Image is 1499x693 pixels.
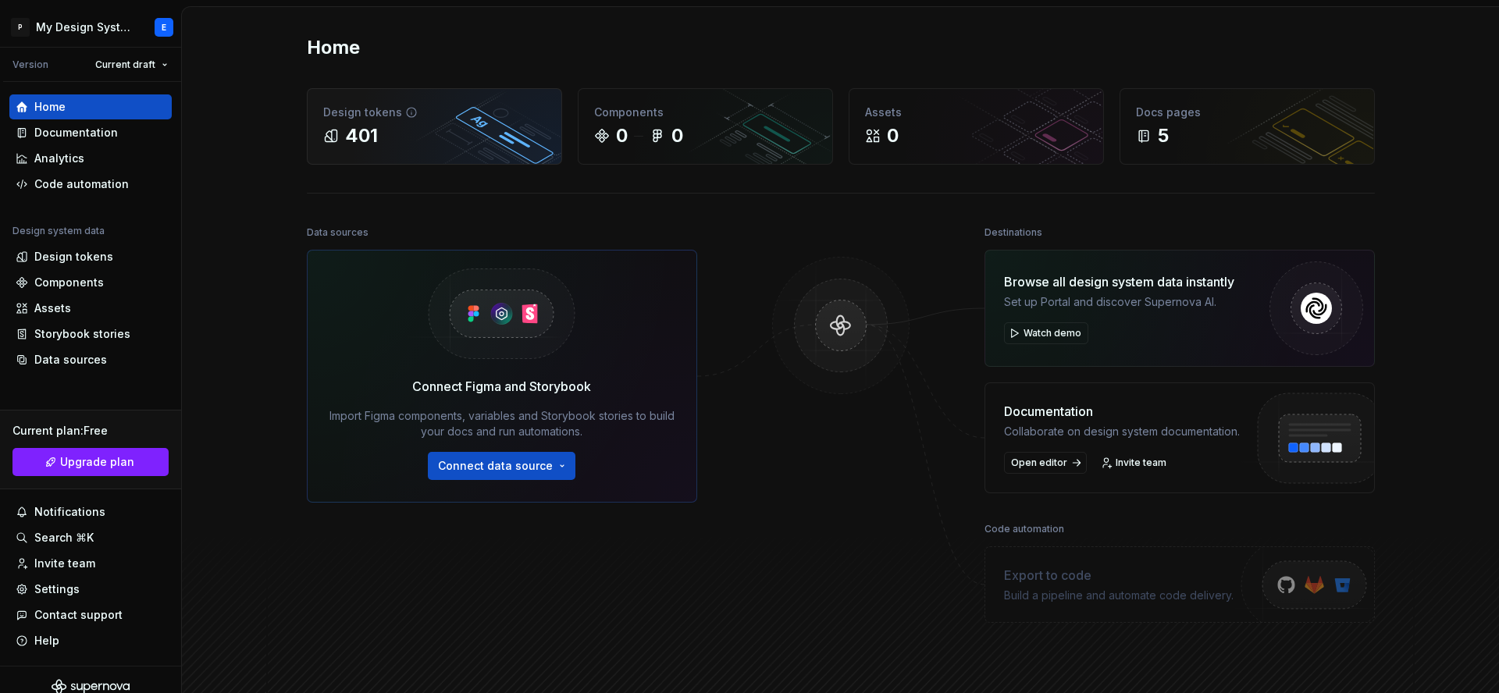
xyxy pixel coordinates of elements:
[9,296,172,321] a: Assets
[428,452,575,480] button: Connect data source
[671,123,683,148] div: 0
[12,59,48,71] div: Version
[307,222,369,243] div: Data sources
[9,525,172,550] button: Search ⌘K
[1004,322,1088,344] button: Watch demo
[34,176,129,192] div: Code automation
[323,105,546,120] div: Design tokens
[9,628,172,653] button: Help
[9,270,172,295] a: Components
[849,88,1104,165] a: Assets0
[9,120,172,145] a: Documentation
[616,123,628,148] div: 0
[9,172,172,197] a: Code automation
[12,225,105,237] div: Design system data
[307,88,562,165] a: Design tokens401
[1004,424,1240,439] div: Collaborate on design system documentation.
[34,151,84,166] div: Analytics
[34,607,123,623] div: Contact support
[95,59,155,71] span: Current draft
[9,244,172,269] a: Design tokens
[1004,452,1087,474] a: Open editor
[34,99,66,115] div: Home
[36,20,136,35] div: My Design System
[34,633,59,649] div: Help
[1120,88,1375,165] a: Docs pages5
[1004,566,1234,585] div: Export to code
[9,322,172,346] a: Storybook stories
[345,123,378,148] div: 401
[1116,457,1166,469] span: Invite team
[1004,272,1234,291] div: Browse all design system data instantly
[162,21,166,34] div: E
[3,10,178,44] button: PMy Design SystemE
[34,530,94,546] div: Search ⌘K
[9,499,172,524] button: Notifications
[34,504,105,520] div: Notifications
[12,448,169,476] button: Upgrade plan
[34,352,107,368] div: Data sources
[887,123,899,148] div: 0
[307,35,360,60] h2: Home
[11,18,30,37] div: P
[984,222,1042,243] div: Destinations
[9,347,172,372] a: Data sources
[34,326,130,342] div: Storybook stories
[594,105,817,120] div: Components
[412,377,591,396] div: Connect Figma and Storybook
[438,458,553,474] span: Connect data source
[34,556,95,571] div: Invite team
[34,249,113,265] div: Design tokens
[9,577,172,602] a: Settings
[1011,457,1067,469] span: Open editor
[34,300,71,316] div: Assets
[34,275,104,290] div: Components
[1004,588,1234,603] div: Build a pipeline and automate code delivery.
[1004,402,1240,421] div: Documentation
[578,88,833,165] a: Components00
[9,602,172,627] button: Contact support
[9,551,172,576] a: Invite team
[60,454,134,470] span: Upgrade plan
[865,105,1088,120] div: Assets
[1024,327,1081,339] span: Watch demo
[34,125,118,140] div: Documentation
[1004,294,1234,310] div: Set up Portal and discover Supernova AI.
[9,94,172,119] a: Home
[88,54,175,76] button: Current draft
[1096,452,1173,474] a: Invite team
[984,518,1064,540] div: Code automation
[34,581,80,597] div: Settings
[12,423,169,439] div: Current plan : Free
[329,408,675,439] div: Import Figma components, variables and Storybook stories to build your docs and run automations.
[1136,105,1358,120] div: Docs pages
[1158,123,1169,148] div: 5
[9,146,172,171] a: Analytics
